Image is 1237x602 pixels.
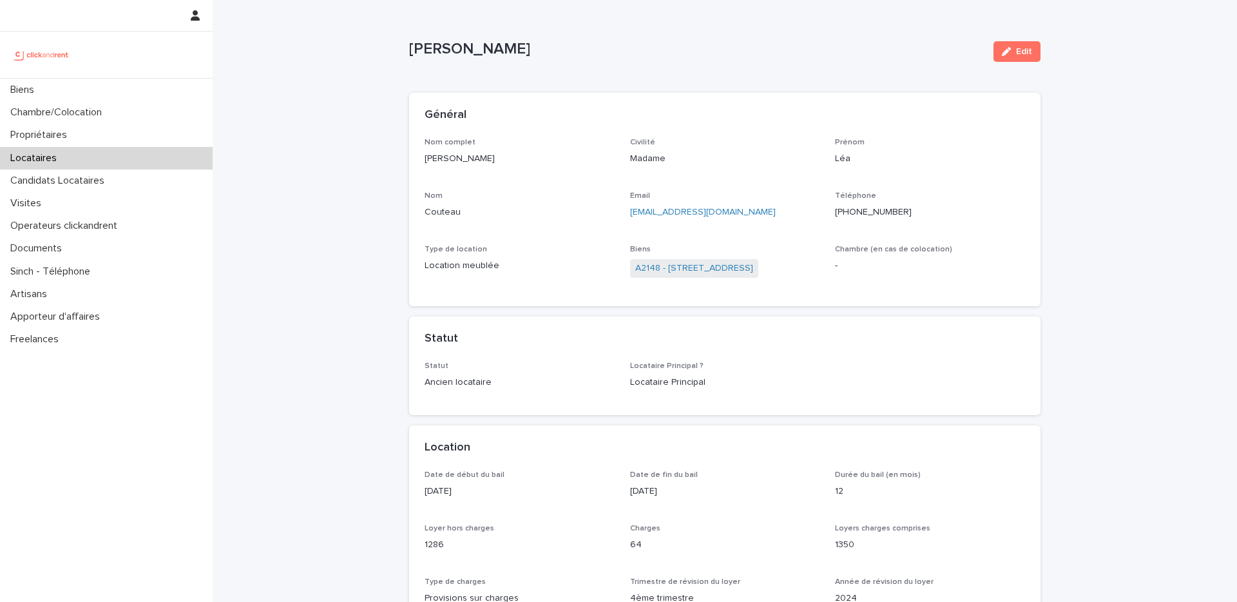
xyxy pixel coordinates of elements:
[835,192,876,200] span: Téléphone
[425,578,486,586] span: Type de charges
[5,106,112,119] p: Chambre/Colocation
[425,108,466,122] h2: Général
[5,220,128,232] p: Operateurs clickandrent
[630,538,820,552] p: 64
[425,332,458,346] h2: Statut
[5,84,44,96] p: Biens
[1016,47,1032,56] span: Edit
[5,266,101,278] p: Sinch - Téléphone
[425,538,615,552] p: 1286
[630,192,650,200] span: Email
[835,152,1025,166] p: Léa
[835,525,930,532] span: Loyers charges comprises
[630,471,698,479] span: Date de fin du bail
[425,471,504,479] span: Date de début du bail
[835,259,1025,273] p: -
[425,376,615,389] p: Ancien locataire
[5,311,110,323] p: Apporteur d'affaires
[425,206,615,219] p: Couteau
[835,485,1025,498] p: 12
[835,471,921,479] span: Durée du bail (en mois)
[5,242,72,255] p: Documents
[5,333,69,345] p: Freelances
[630,376,820,389] p: Locataire Principal
[630,139,655,146] span: Civilité
[425,192,443,200] span: Nom
[635,262,753,275] a: A2148 - [STREET_ADDRESS]
[425,362,448,370] span: Statut
[630,246,651,253] span: Biens
[993,41,1040,62] button: Edit
[425,139,475,146] span: Nom complet
[835,246,952,253] span: Chambre (en cas de colocation)
[835,578,934,586] span: Année de révision du loyer
[425,259,615,273] p: Location meublée
[835,139,865,146] span: Prénom
[425,152,615,166] p: [PERSON_NAME]
[630,525,660,532] span: Charges
[409,40,983,59] p: [PERSON_NAME]
[425,485,615,498] p: [DATE]
[630,362,704,370] span: Locataire Principal ?
[630,152,820,166] p: Madame
[630,578,740,586] span: Trimestre de révision du loyer
[5,152,67,164] p: Locataires
[835,206,1025,219] p: [PHONE_NUMBER]
[10,42,73,68] img: UCB0brd3T0yccxBKYDjQ
[425,441,470,455] h2: Location
[835,538,1025,552] p: 1350
[630,485,820,498] p: [DATE]
[5,175,115,187] p: Candidats Locataires
[5,288,57,300] p: Artisans
[425,246,487,253] span: Type de location
[5,129,77,141] p: Propriétaires
[425,525,494,532] span: Loyer hors charges
[5,197,52,209] p: Visites
[630,208,776,217] a: [EMAIL_ADDRESS][DOMAIN_NAME]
